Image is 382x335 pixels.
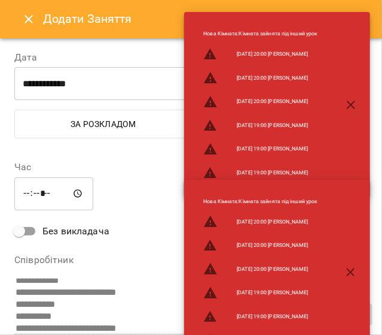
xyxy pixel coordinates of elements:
[194,161,327,185] li: [DATE] 19:00 [PERSON_NAME]
[14,5,43,34] button: Close
[194,90,327,114] li: [DATE] 20:00 [PERSON_NAME]
[14,110,191,138] button: За розкладом
[194,66,327,90] li: [DATE] 20:00 [PERSON_NAME]
[194,281,327,305] li: [DATE] 19:00 [PERSON_NAME]
[194,43,327,67] li: [DATE] 20:00 [PERSON_NAME]
[14,162,368,172] label: Час
[194,114,327,138] li: [DATE] 19:00 [PERSON_NAME]
[194,234,327,258] li: [DATE] 20:00 [PERSON_NAME]
[194,137,327,161] li: [DATE] 19:00 [PERSON_NAME]
[194,25,327,43] li: Нова Кімната : Кімната зайнята під інший урок
[14,53,368,62] label: Дата
[14,255,368,265] label: Співробітник
[194,305,327,329] li: [DATE] 19:00 [PERSON_NAME]
[43,10,368,28] h6: Додати Заняття
[194,210,327,234] li: [DATE] 20:00 [PERSON_NAME]
[194,193,327,210] li: Нова Кімната : Кімната зайнята під інший урок
[194,257,327,281] li: [DATE] 20:00 [PERSON_NAME]
[22,117,184,131] span: За розкладом
[42,224,109,239] span: Без викладача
